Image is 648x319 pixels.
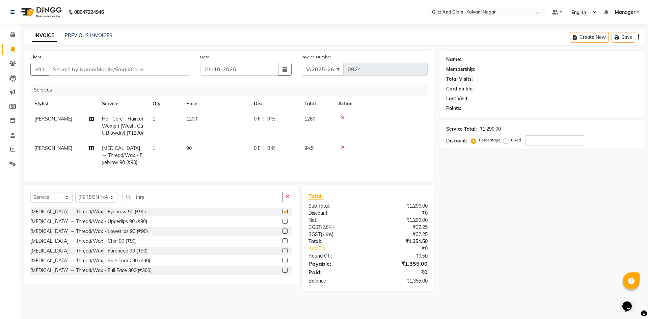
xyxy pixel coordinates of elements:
label: Client [30,54,41,60]
span: 0 % [267,145,275,152]
span: 90 [186,145,192,151]
button: Create New [570,32,609,43]
span: CGST [308,224,321,230]
th: Service [98,96,148,111]
div: Membership: [446,66,476,73]
div: ₹1,355.00 [368,260,432,268]
span: 1 [153,116,155,122]
div: Points: [446,105,461,112]
div: ₹1,354.50 [368,238,432,245]
div: Total: [303,238,368,245]
div: ₹1,290.00 [368,217,432,224]
span: 0 F [254,115,261,123]
div: Service Total: [446,126,477,133]
div: [MEDICAL_DATA] → Thread/Wax - Lowerlips 90 (₹90) [30,228,148,235]
div: [MEDICAL_DATA] → Thread/Wax - Forehead 90 (₹90) [30,247,147,255]
input: Search or Scan [123,192,283,202]
span: | [263,115,265,123]
span: Hair Care - Haircut Women (Wash, Cut, Blowdry) (₹1200) [102,116,143,136]
span: SGST [308,231,321,237]
div: [MEDICAL_DATA] → Thread/Wax - Chin 90 (₹90) [30,238,137,245]
span: 2.5% [322,232,332,237]
span: 1200 [186,116,197,122]
div: ₹0 [368,210,432,217]
div: Net: [303,217,368,224]
span: 2.5% [322,224,332,230]
img: logo [17,3,63,22]
div: ₹0 [368,268,432,276]
a: INVOICE [32,30,57,42]
div: Round Off: [303,252,368,260]
th: Price [182,96,250,111]
div: ₹0.50 [368,252,432,260]
input: Search by Name/Mobile/Email/Code [49,63,190,76]
div: Discount: [446,137,467,144]
iframe: chat widget [620,292,641,312]
div: ₹1,355.00 [368,277,432,285]
div: Last Visit: [446,95,469,102]
b: 08047224946 [74,3,104,22]
th: Qty [148,96,182,111]
div: Services [31,84,433,96]
span: | [263,145,265,152]
span: 1 [153,145,155,151]
th: Disc [250,96,300,111]
label: Percentage [479,137,501,143]
div: Paid: [303,268,368,276]
div: ₹32.25 [368,224,432,231]
div: Sub Total: [303,203,368,210]
th: Total [300,96,334,111]
span: [MEDICAL_DATA] → Thread/Wax - Eyebrow 90 (₹90) [102,145,142,165]
label: Invoice Number [302,54,331,60]
span: 0 F [254,145,261,152]
span: 1260 [304,116,315,122]
div: ( ) [303,224,368,231]
th: Action [334,96,428,111]
div: Total Visits: [446,76,473,83]
button: +91 [30,63,49,76]
div: [MEDICAL_DATA] → Thread/Wax - Eyebrow 90 (₹90) [30,208,146,215]
a: Add Tip [303,245,379,252]
div: ₹1,290.00 [480,126,501,133]
span: [PERSON_NAME] [34,116,72,122]
div: Balance : [303,277,368,285]
div: Name: [446,56,461,63]
span: 94.5 [304,145,314,151]
label: Fixed [511,137,521,143]
div: Card on file: [446,85,474,92]
div: [MEDICAL_DATA] → Thread/Wax - Upperlips 90 (₹90) [30,218,147,225]
div: Discount: [303,210,368,217]
span: [PERSON_NAME] [34,145,72,151]
span: Manager [615,9,635,16]
label: Date [200,54,209,60]
div: ₹32.25 [368,231,432,238]
div: [MEDICAL_DATA] → Thread/Wax - Side Locks 90 (₹90) [30,257,150,264]
a: PREVIOUS INVOICES [65,32,112,38]
div: Payable: [303,260,368,268]
div: [MEDICAL_DATA] → Thread/Wax - Full Face 300 (₹300) [30,267,152,274]
th: Stylist [30,96,98,111]
span: 0 % [267,115,275,123]
div: ₹0 [379,245,432,252]
div: ₹1,290.00 [368,203,432,210]
span: Total [308,192,324,200]
div: ( ) [303,231,368,238]
button: Save [612,32,635,43]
